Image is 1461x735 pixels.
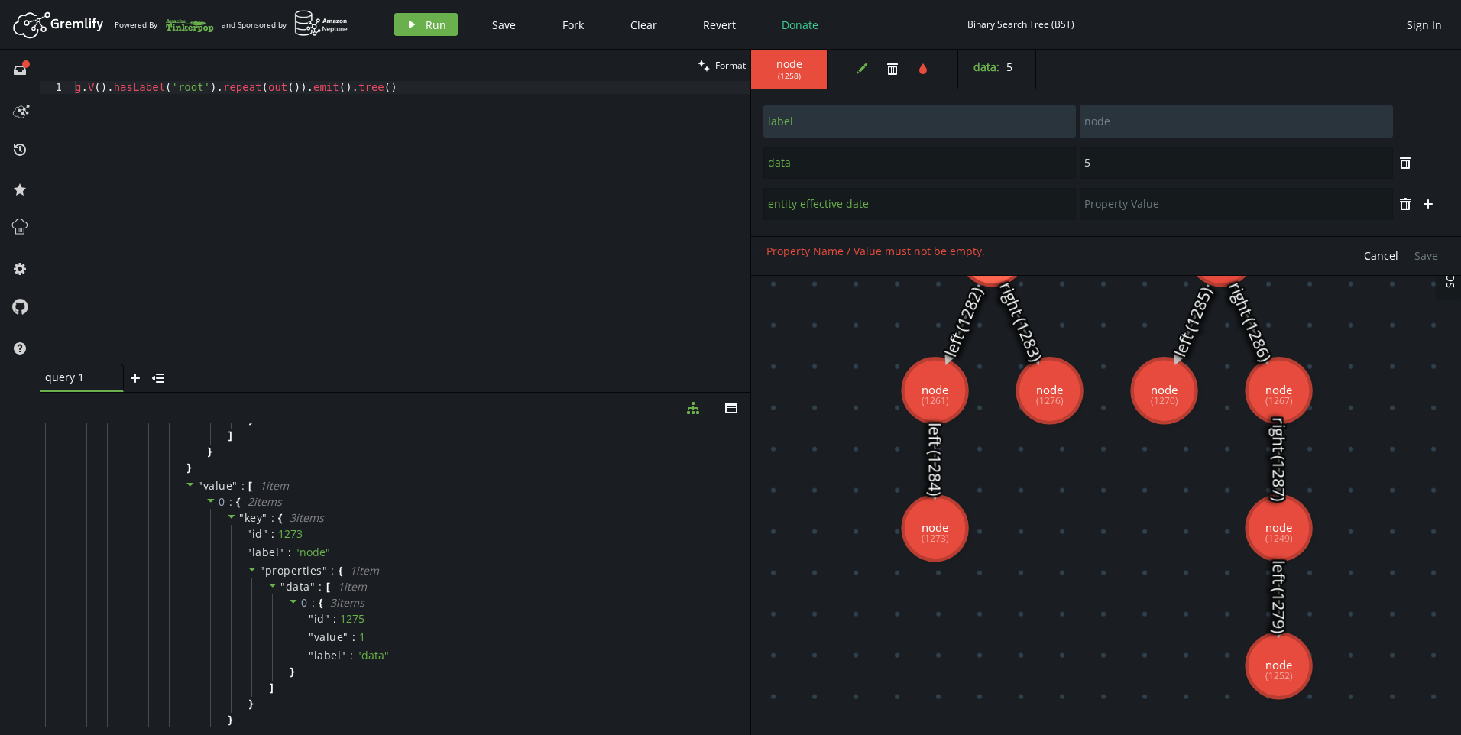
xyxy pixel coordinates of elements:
span: 1 item [338,579,367,594]
span: " [232,478,238,493]
span: { [278,511,282,525]
span: : [312,596,316,610]
div: Powered By [115,11,214,38]
span: { [236,495,240,509]
input: Property Value [1080,105,1392,138]
span: } [226,713,232,727]
text: left (1279) [1268,560,1290,633]
div: Binary Search Tree (BST) [967,18,1074,30]
tspan: (1252) [1265,669,1293,682]
span: Format [715,59,746,72]
tspan: (1276) [1036,394,1064,407]
span: value [203,478,233,493]
button: Donate [770,13,830,36]
span: " data " [357,648,389,662]
span: " [341,648,346,662]
span: " [322,563,328,578]
tspan: node [1036,382,1063,397]
tspan: (1267) [1265,394,1293,407]
div: Property Name / Value must not be empty. [766,244,985,267]
tspan: node [1265,382,1292,397]
span: label [314,649,342,662]
tspan: (1270) [1151,394,1178,407]
span: Donate [782,18,818,32]
span: ] [226,429,232,442]
tspan: node [922,382,948,397]
span: value [314,630,344,644]
div: and Sponsored by [222,10,348,39]
span: node [766,57,811,71]
span: " [247,545,252,559]
span: 1 item [260,478,289,493]
span: key [245,510,263,525]
span: : [352,630,355,644]
span: properties [265,563,322,578]
div: 1 [359,630,365,644]
button: Clear [619,13,669,36]
span: : [271,511,275,525]
span: Cancel [1364,248,1398,263]
div: 1273 [278,527,303,541]
button: Revert [692,13,747,36]
span: 3 item s [290,510,324,525]
input: Property Name [763,188,1076,220]
input: Property Name [763,147,1076,179]
span: [ [326,580,330,594]
span: Save [492,18,516,32]
span: " [343,630,348,644]
img: AWS Neptune [294,10,348,37]
tspan: node [1265,657,1292,672]
span: ( 1258 ) [778,71,801,81]
tspan: node [1151,382,1178,397]
span: " [309,630,314,644]
span: : [333,612,336,626]
button: Cancel [1356,244,1406,267]
span: ] [267,681,274,695]
span: " [309,648,314,662]
span: 0 [301,595,308,610]
span: " [239,510,245,525]
span: 5 [1006,60,1012,74]
input: Property Value [1080,147,1392,179]
span: query 1 [45,371,106,384]
span: : [331,564,335,578]
span: " [309,611,314,626]
span: Sign In [1407,18,1442,32]
span: Fork [562,18,584,32]
span: " [310,579,316,594]
input: Property Name [763,105,1076,138]
tspan: (1249) [1265,532,1293,545]
div: 1 [40,81,72,94]
span: } [185,461,191,474]
span: Revert [703,18,736,32]
text: left (1284) [925,423,946,496]
span: 2 item s [248,494,282,509]
button: Sign In [1399,13,1450,36]
span: " node " [295,545,330,559]
label: data : [973,60,999,74]
span: " [262,510,267,525]
span: id [314,612,325,626]
span: Run [426,18,446,32]
span: " [263,526,268,541]
span: : [350,649,353,662]
span: " [247,526,252,541]
span: Clear [630,18,657,32]
tspan: node [1265,520,1292,535]
span: " [260,563,265,578]
span: id [252,527,263,541]
span: 0 [219,494,225,509]
div: 1275 [340,612,364,626]
span: " [279,545,284,559]
text: right (1287) [1268,417,1290,501]
span: : [288,546,291,559]
span: " [198,478,203,493]
span: label [252,546,280,559]
span: { [339,564,342,578]
button: Run [394,13,458,36]
span: : [319,580,322,594]
span: 3 item s [330,595,364,610]
span: Save [1414,248,1438,263]
span: : [229,495,233,509]
input: Property Value [1080,188,1392,220]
